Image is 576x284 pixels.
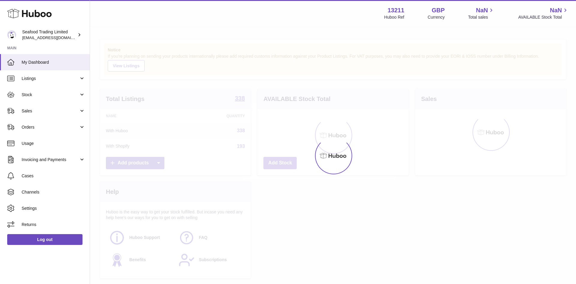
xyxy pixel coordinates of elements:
span: NaN [476,6,488,14]
div: Huboo Ref [384,14,404,20]
span: Listings [22,76,79,81]
strong: GBP [432,6,445,14]
span: NaN [550,6,562,14]
a: NaN Total sales [468,6,495,20]
span: Orders [22,124,79,130]
span: Channels [22,189,85,195]
strong: 13211 [388,6,404,14]
a: Log out [7,234,82,245]
span: Sales [22,108,79,114]
img: online@rickstein.com [7,30,16,39]
div: Currency [428,14,445,20]
span: AVAILABLE Stock Total [518,14,569,20]
span: Invoicing and Payments [22,157,79,163]
span: My Dashboard [22,60,85,65]
span: Usage [22,141,85,146]
a: NaN AVAILABLE Stock Total [518,6,569,20]
span: Returns [22,222,85,228]
span: [EMAIL_ADDRESS][DOMAIN_NAME] [22,35,88,40]
span: Stock [22,92,79,98]
div: Seafood Trading Limited [22,29,76,41]
span: Total sales [468,14,495,20]
span: Cases [22,173,85,179]
span: Settings [22,206,85,211]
